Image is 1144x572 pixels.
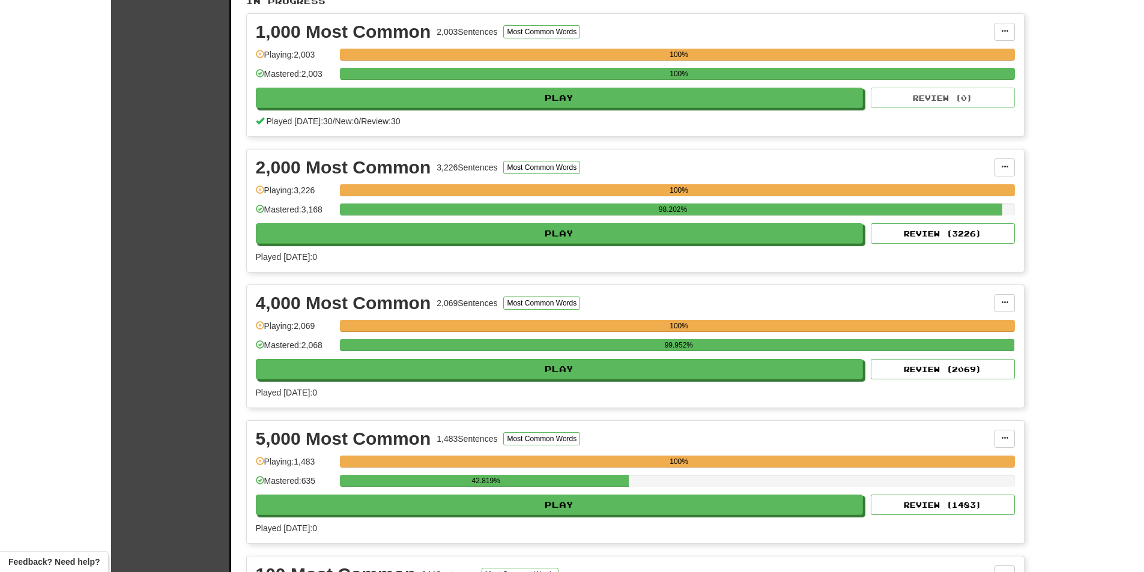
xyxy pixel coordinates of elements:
[256,388,317,397] span: Played [DATE]: 0
[256,68,334,88] div: Mastered: 2,003
[344,49,1015,61] div: 100%
[437,161,497,173] div: 3,226 Sentences
[503,432,580,445] button: Most Common Words
[503,297,580,310] button: Most Common Words
[266,116,332,126] span: Played [DATE]: 30
[437,297,497,309] div: 2,069 Sentences
[333,116,335,126] span: /
[361,116,400,126] span: Review: 30
[256,339,334,359] div: Mastered: 2,068
[256,430,431,448] div: 5,000 Most Common
[344,339,1014,351] div: 99.952%
[256,359,864,379] button: Play
[344,184,1015,196] div: 100%
[256,88,864,108] button: Play
[437,26,497,38] div: 2,003 Sentences
[503,161,580,174] button: Most Common Words
[871,223,1015,244] button: Review (3226)
[359,116,361,126] span: /
[256,475,334,495] div: Mastered: 635
[256,223,864,244] button: Play
[871,495,1015,515] button: Review (1483)
[344,475,629,487] div: 42.819%
[8,556,100,568] span: Open feedback widget
[871,88,1015,108] button: Review (0)
[256,523,317,533] span: Played [DATE]: 0
[344,68,1015,80] div: 100%
[344,456,1015,468] div: 100%
[256,203,334,223] div: Mastered: 3,168
[256,158,431,176] div: 2,000 Most Common
[437,433,497,445] div: 1,483 Sentences
[256,294,431,312] div: 4,000 Most Common
[503,25,580,38] button: Most Common Words
[256,456,334,475] div: Playing: 1,483
[256,23,431,41] div: 1,000 Most Common
[256,320,334,340] div: Playing: 2,069
[344,203,1003,215] div: 98.202%
[256,252,317,262] span: Played [DATE]: 0
[256,184,334,204] div: Playing: 3,226
[256,495,864,515] button: Play
[344,320,1015,332] div: 100%
[335,116,359,126] span: New: 0
[871,359,1015,379] button: Review (2069)
[256,49,334,68] div: Playing: 2,003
